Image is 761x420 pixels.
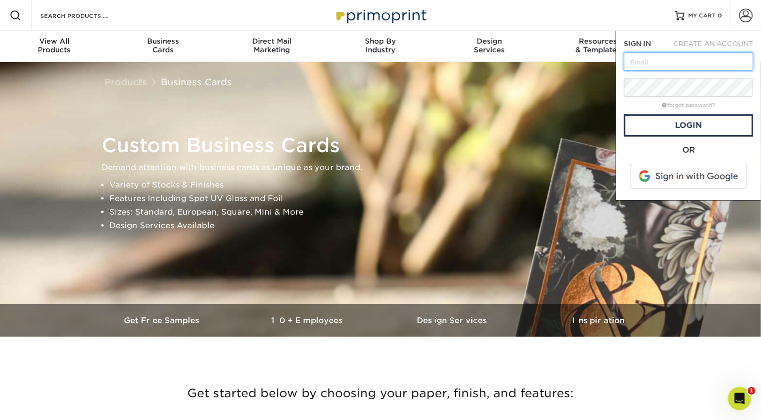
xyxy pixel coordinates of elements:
[235,316,380,325] h3: 10+ Employees
[109,192,668,205] li: Features Including Spot UV Gloss and Foil
[544,37,653,54] div: & Templates
[90,304,235,337] a: Get Free Samples
[109,37,218,54] div: Cards
[544,37,653,46] span: Resources
[97,372,664,415] h3: Get started below by choosing your paper, finish, and features:
[326,37,435,46] span: Shop By
[39,10,134,21] input: SEARCH PRODUCTS.....
[105,77,147,87] a: Products
[624,52,753,71] input: Email
[109,31,218,62] a: BusinessCards
[332,5,429,26] img: Primoprint
[102,134,668,157] h1: Custom Business Cards
[326,31,435,62] a: Shop ByIndustry
[544,31,653,62] a: Resources& Templates
[235,304,380,337] a: 10+ Employees
[109,205,668,219] li: Sizes: Standard, European, Square, Mini & More
[624,40,651,47] span: SIGN IN
[90,316,235,325] h3: Get Free Samples
[673,40,753,47] span: CREATE AN ACCOUNT
[435,31,544,62] a: DesignServices
[217,31,326,62] a: Direct MailMarketing
[624,144,753,156] div: OR
[217,37,326,46] span: Direct Mail
[526,316,671,325] h3: Inspiration
[380,304,526,337] a: Design Services
[326,37,435,54] div: Industry
[161,77,232,87] a: Business Cards
[718,12,722,19] span: 0
[526,304,671,337] a: Inspiration
[217,37,326,54] div: Marketing
[728,387,751,410] iframe: Intercom live chat
[380,316,526,325] h3: Design Services
[102,161,668,174] p: Demand attention with business cards as unique as your brand.
[748,387,756,395] span: 1
[109,37,218,46] span: Business
[109,178,668,192] li: Variety of Stocks & Finishes
[435,37,544,54] div: Services
[435,37,544,46] span: Design
[109,219,668,233] li: Design Services Available
[624,114,753,137] a: Login
[688,12,716,20] span: MY CART
[662,102,715,109] a: forgot password?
